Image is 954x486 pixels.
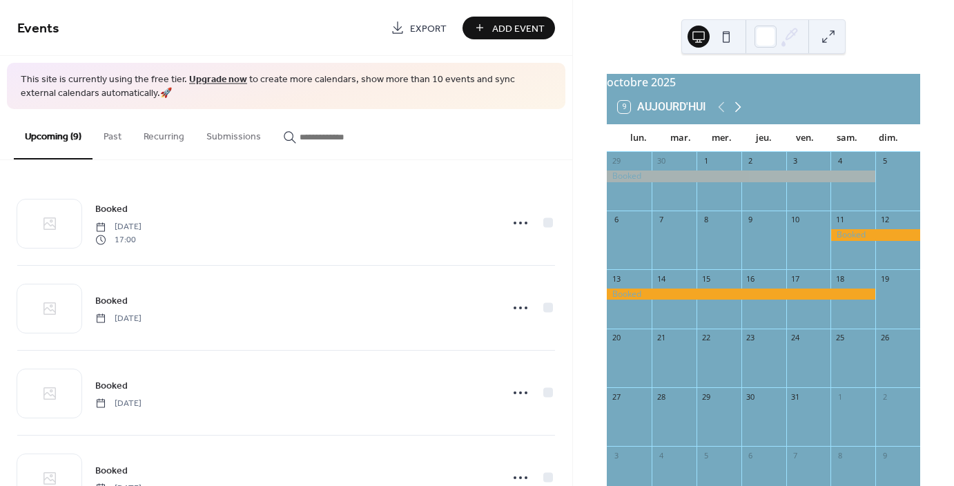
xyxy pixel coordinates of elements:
div: 21 [656,333,666,343]
div: 16 [746,273,756,284]
span: Events [17,15,59,42]
div: 9 [746,215,756,225]
div: 29 [701,391,711,402]
div: 2 [879,391,890,402]
div: 26 [879,333,890,343]
button: 9Aujourd'hui [613,97,711,117]
div: 9 [879,450,890,460]
div: Booked [607,171,875,182]
a: Export [380,17,457,39]
div: 30 [656,156,666,166]
div: 2 [746,156,756,166]
div: 30 [746,391,756,402]
button: Recurring [133,109,195,158]
div: 4 [835,156,845,166]
div: octobre 2025 [607,74,920,90]
div: 6 [611,215,621,225]
div: sam. [826,124,867,152]
div: 4 [656,450,666,460]
button: Past [93,109,133,158]
div: 25 [835,333,845,343]
button: Upcoming (9) [14,109,93,159]
span: Booked [95,378,128,393]
div: 20 [611,333,621,343]
div: 14 [656,273,666,284]
a: Booked [95,378,128,393]
div: 11 [835,215,845,225]
span: Booked [95,293,128,308]
div: ven. [784,124,826,152]
div: mar. [659,124,701,152]
div: 3 [790,156,801,166]
div: 23 [746,333,756,343]
span: This site is currently using the free tier. to create more calendars, show more than 10 events an... [21,73,552,100]
div: 5 [701,450,711,460]
span: [DATE] [95,397,142,409]
div: dim. [868,124,909,152]
div: 6 [746,450,756,460]
div: 27 [611,391,621,402]
div: 7 [790,450,801,460]
div: 15 [701,273,711,284]
div: 8 [701,215,711,225]
a: Booked [95,463,128,478]
span: Booked [95,463,128,478]
div: 1 [701,156,711,166]
div: 1 [835,391,845,402]
div: 24 [790,333,801,343]
div: 29 [611,156,621,166]
div: lun. [618,124,659,152]
div: mer. [701,124,743,152]
span: Booked [95,202,128,217]
div: 28 [656,391,666,402]
div: 18 [835,273,845,284]
div: 7 [656,215,666,225]
div: 3 [611,450,621,460]
span: [DATE] [95,221,142,233]
div: 22 [701,333,711,343]
div: 10 [790,215,801,225]
span: Add Event [492,21,545,36]
button: Add Event [463,17,555,39]
span: [DATE] [95,312,142,324]
div: 5 [879,156,890,166]
div: 13 [611,273,621,284]
div: Booked [607,289,875,300]
div: 19 [879,273,890,284]
div: jeu. [743,124,784,152]
div: Booked [830,229,920,241]
button: Submissions [195,109,272,158]
div: 17 [790,273,801,284]
div: 12 [879,215,890,225]
span: 17:00 [95,233,142,246]
a: Upgrade now [189,70,247,89]
span: Export [410,21,447,36]
div: 31 [790,391,801,402]
a: Booked [95,201,128,217]
a: Booked [95,293,128,309]
div: 8 [835,450,845,460]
